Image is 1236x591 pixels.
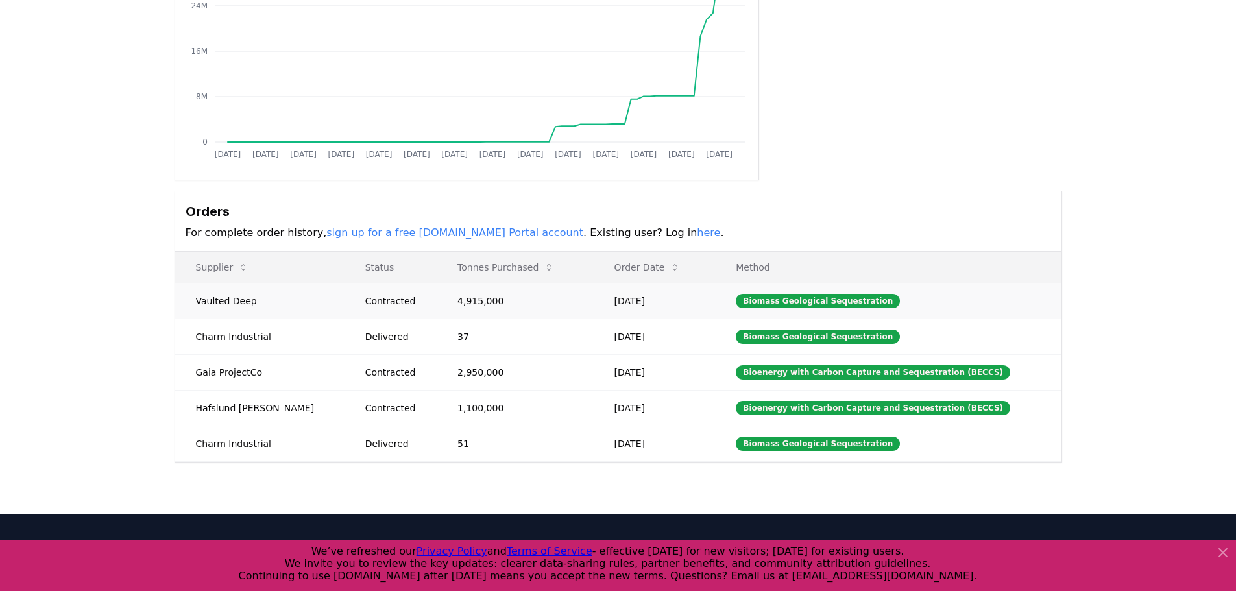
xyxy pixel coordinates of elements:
[365,150,392,159] tspan: [DATE]
[186,254,260,280] button: Supplier
[437,426,594,461] td: 51
[736,365,1010,380] div: Bioenergy with Carbon Capture and Sequestration (BECCS)
[365,295,426,308] div: Contracted
[697,226,720,239] a: here
[326,226,583,239] a: sign up for a free [DOMAIN_NAME] Portal account
[422,538,618,553] a: Leaderboards
[175,538,370,556] p: [DOMAIN_NAME]
[594,354,716,390] td: [DATE]
[175,426,345,461] td: Charm Industrial
[437,390,594,426] td: 1,100,000
[437,354,594,390] td: 2,950,000
[594,319,716,354] td: [DATE]
[736,401,1010,415] div: Bioenergy with Carbon Capture and Sequestration (BECCS)
[594,390,716,426] td: [DATE]
[437,319,594,354] td: 37
[668,150,695,159] tspan: [DATE]
[437,283,594,319] td: 4,915,000
[196,92,208,101] tspan: 8M
[404,150,430,159] tspan: [DATE]
[186,225,1051,241] p: For complete order history, . Existing user? Log in .
[191,47,208,56] tspan: 16M
[365,366,426,379] div: Contracted
[630,150,657,159] tspan: [DATE]
[365,402,426,415] div: Contracted
[706,150,733,159] tspan: [DATE]
[736,294,900,308] div: Biomass Geological Sequestration
[594,426,716,461] td: [DATE]
[365,330,426,343] div: Delivered
[516,150,543,159] tspan: [DATE]
[592,150,619,159] tspan: [DATE]
[328,150,354,159] tspan: [DATE]
[736,330,900,344] div: Biomass Geological Sequestration
[604,254,691,280] button: Order Date
[214,150,241,159] tspan: [DATE]
[441,150,468,159] tspan: [DATE]
[175,319,345,354] td: Charm Industrial
[479,150,505,159] tspan: [DATE]
[594,283,716,319] td: [DATE]
[175,354,345,390] td: Gaia ProjectCo
[191,1,208,10] tspan: 24M
[175,283,345,319] td: Vaulted Deep
[355,261,426,274] p: Status
[555,150,581,159] tspan: [DATE]
[186,202,1051,221] h3: Orders
[725,261,1050,274] p: Method
[736,437,900,451] div: Biomass Geological Sequestration
[252,150,278,159] tspan: [DATE]
[365,437,426,450] div: Delivered
[202,138,208,147] tspan: 0
[175,390,345,426] td: Hafslund [PERSON_NAME]
[290,150,317,159] tspan: [DATE]
[447,254,564,280] button: Tonnes Purchased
